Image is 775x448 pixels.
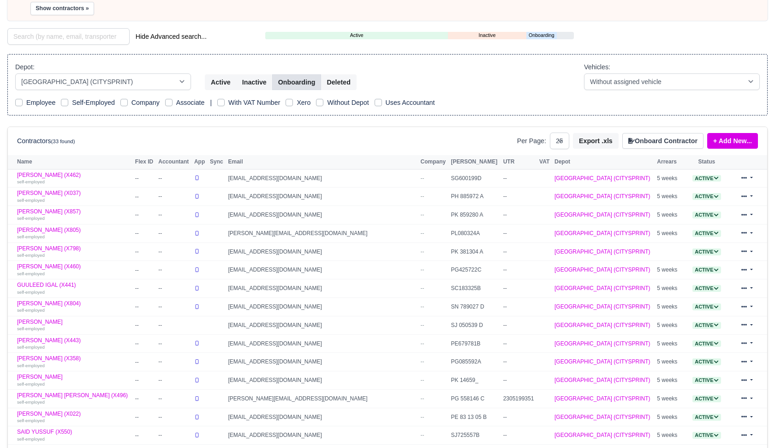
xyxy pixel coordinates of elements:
[226,224,418,242] td: [PERSON_NAME][EMAIL_ADDRESS][DOMAIN_NAME]
[692,395,721,402] a: Active
[156,279,192,298] td: --
[156,426,192,445] td: --
[729,404,775,448] div: Chat Widget
[420,175,424,182] span: --
[133,206,156,224] td: --
[265,31,448,39] a: Active
[501,261,537,279] td: --
[501,426,537,445] td: --
[133,188,156,206] td: --
[420,340,424,347] span: --
[501,242,537,261] td: --
[17,172,131,185] a: [PERSON_NAME] (X462) self-employed
[554,285,650,291] a: [GEOGRAPHIC_DATA] (CITYSPRINT)
[205,74,237,90] button: Active
[156,242,192,261] td: --
[420,285,424,291] span: --
[448,31,526,39] a: Inactive
[192,155,208,169] th: App
[321,74,356,90] button: Deleted
[692,230,721,236] a: Active
[156,389,192,408] td: --
[420,358,424,365] span: --
[17,418,45,423] small: self-employed
[655,169,680,188] td: 5 weeks
[17,308,45,313] small: self-employed
[692,248,721,255] a: Active
[420,193,424,200] span: --
[272,74,322,90] button: Onboarding
[692,340,721,347] span: Active
[133,408,156,426] td: --
[226,426,418,445] td: [EMAIL_ADDRESS][DOMAIN_NAME]
[692,377,721,383] a: Active
[17,345,45,350] small: self-employed
[226,389,418,408] td: [PERSON_NAME][EMAIL_ADDRESS][DOMAIN_NAME]
[501,188,537,206] td: --
[501,169,537,188] td: --
[226,206,418,224] td: [EMAIL_ADDRESS][DOMAIN_NAME]
[133,316,156,334] td: --
[692,358,721,365] a: Active
[449,279,501,298] td: SC183325B
[72,97,115,108] label: Self-Employed
[554,212,650,218] a: [GEOGRAPHIC_DATA] (CITYSPRINT)
[156,155,192,169] th: Accountant
[420,377,424,383] span: --
[692,175,721,182] a: Active
[449,353,501,371] td: PG085592A
[17,282,131,295] a: GUULEED IGAL (X441) self-employed
[584,62,610,73] label: Vehicles:
[703,133,758,149] div: + Add New...
[554,340,650,347] a: [GEOGRAPHIC_DATA] (CITYSPRINT)
[449,188,501,206] td: PH 885972 A
[133,371,156,390] td: --
[15,62,35,73] label: Depot:
[226,169,418,188] td: [EMAIL_ADDRESS][DOMAIN_NAME]
[17,190,131,203] a: [PERSON_NAME] (X037) self-employed
[554,322,650,328] a: [GEOGRAPHIC_DATA] (CITYSPRINT)
[17,355,131,369] a: [PERSON_NAME] (X358) self-employed
[707,133,758,149] a: + Add New...
[501,408,537,426] td: --
[226,188,418,206] td: [EMAIL_ADDRESS][DOMAIN_NAME]
[133,279,156,298] td: --
[17,392,131,406] a: [PERSON_NAME] [PERSON_NAME] (X496) self-employed
[692,432,721,438] a: Active
[17,290,45,295] small: self-employed
[692,230,721,237] span: Active
[655,353,680,371] td: 5 weeks
[156,334,192,353] td: --
[226,408,418,426] td: [EMAIL_ADDRESS][DOMAIN_NAME]
[17,253,45,258] small: self-employed
[692,285,721,291] a: Active
[17,337,131,351] a: [PERSON_NAME] (X443) self-employed
[176,97,205,108] label: Associate
[692,414,721,421] span: Active
[692,285,721,292] span: Active
[692,322,721,329] span: Active
[655,206,680,224] td: 5 weeks
[131,97,160,108] label: Company
[226,279,418,298] td: [EMAIL_ADDRESS][DOMAIN_NAME]
[420,303,424,310] span: --
[420,248,424,255] span: --
[420,212,424,218] span: --
[226,334,418,353] td: [EMAIL_ADDRESS][DOMAIN_NAME]
[501,371,537,390] td: --
[655,408,680,426] td: 5 weeks
[554,303,650,310] a: [GEOGRAPHIC_DATA] (CITYSPRINT)
[156,206,192,224] td: --
[449,242,501,261] td: PK 381304 A
[655,371,680,390] td: 5 weeks
[17,263,131,277] a: [PERSON_NAME] (X460) self-employed
[554,193,650,200] a: [GEOGRAPHIC_DATA] (CITYSPRINT)
[501,316,537,334] td: --
[655,279,680,298] td: 5 weeks
[156,298,192,316] td: --
[156,188,192,206] td: --
[449,389,501,408] td: PG 558146 C
[226,261,418,279] td: [EMAIL_ADDRESS][DOMAIN_NAME]
[655,316,680,334] td: 5 weeks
